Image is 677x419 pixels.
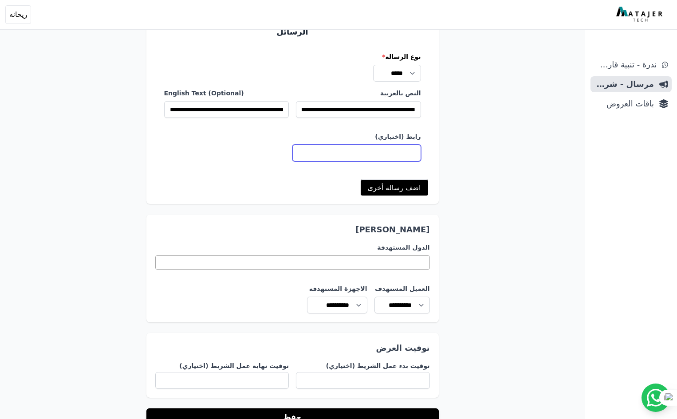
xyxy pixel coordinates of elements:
[296,89,421,98] label: النص بالعربية
[616,7,665,23] img: MatajerTech Logo
[155,243,430,252] label: الدول المستهدفة
[155,223,430,236] h3: [PERSON_NAME]
[594,78,654,90] span: مرسال - شريط دعاية
[361,179,428,196] a: اضف رسالة أخرى
[164,132,421,141] label: رابط (اختياري)
[374,284,430,293] label: العميل المستهدف
[594,98,654,110] span: باقات العروض
[164,52,421,61] label: نوع الرسالة
[9,9,27,20] span: ريحانه
[356,269,427,277] textarea: Search
[157,26,428,38] h3: الرسائل
[5,5,31,24] button: ريحانه
[155,342,430,354] h3: توقيت العرض
[307,284,367,293] label: الاجهزة المستهدفة
[594,59,657,71] span: ندرة - تنبية قارب علي النفاذ
[164,89,289,98] label: English Text (Optional)
[155,361,289,370] label: توقيت نهاية عمل الشريط (اختياري)
[296,361,430,370] label: توقيت بدء عمل الشريط (اختياري)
